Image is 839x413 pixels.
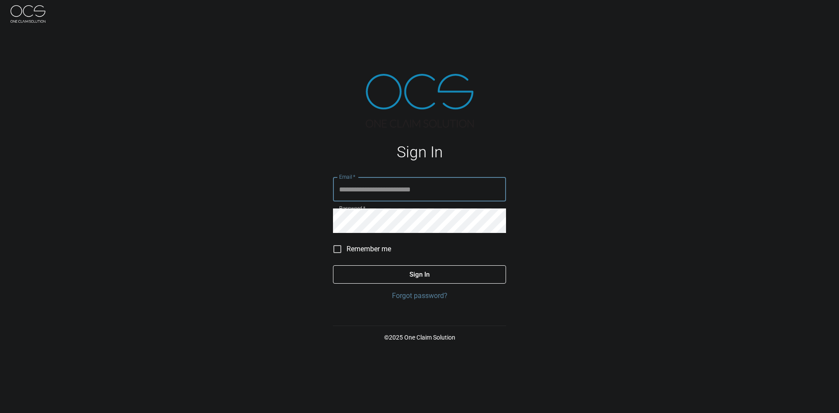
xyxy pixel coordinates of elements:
h1: Sign In [333,143,506,161]
label: Password [339,205,365,212]
a: Forgot password? [333,291,506,301]
p: © 2025 One Claim Solution [333,333,506,342]
button: Sign In [333,265,506,284]
img: ocs-logo-tra.png [366,74,474,128]
span: Remember me [347,244,391,254]
img: ocs-logo-white-transparent.png [10,5,45,23]
label: Email [339,173,356,180]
